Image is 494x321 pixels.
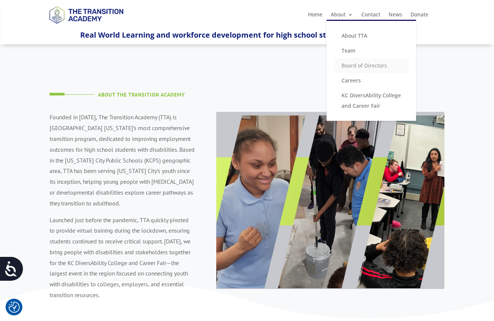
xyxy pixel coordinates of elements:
span: Launched just before the pandemic, TTA quickly pivoted to provide virtual training during the loc... [50,216,191,299]
a: Board of Directors [334,58,409,73]
a: Logo-Noticias [46,22,126,29]
span: Real World Learning and workforce development for high school students with disabilities [80,30,413,40]
a: KC DiversAbility College and Career Fair [334,88,409,113]
a: News [388,12,402,20]
img: Revisit consent button [9,302,20,313]
a: Home [308,12,322,20]
button: Cookie Settings [9,302,20,313]
a: Donate [410,12,428,20]
a: Careers [334,73,409,88]
a: About [331,12,353,20]
span: Founded in [DATE], The Transition Academy (TTA) is [GEOGRAPHIC_DATA] [US_STATE]’s most comprehens... [50,113,195,207]
a: About TTA [334,28,409,43]
img: About Page Image [216,112,445,289]
a: Contact [361,12,380,20]
img: TTA Brand_TTA Primary Logo_Horizontal_Light BG [46,1,126,28]
h4: About The Transition Academy [98,92,195,101]
a: Team [334,43,409,58]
